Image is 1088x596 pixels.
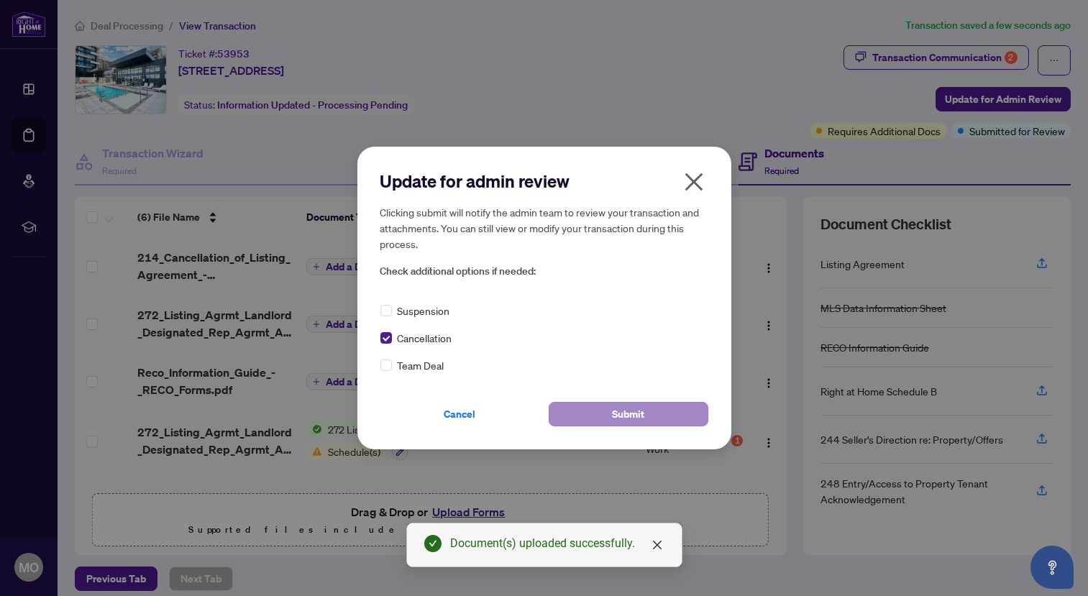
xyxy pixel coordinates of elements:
[380,402,540,426] button: Cancel
[380,170,708,193] h2: Update for admin review
[398,330,452,346] span: Cancellation
[444,403,476,426] span: Cancel
[398,357,444,373] span: Team Deal
[549,402,708,426] button: Submit
[380,263,708,280] span: Check additional options if needed:
[380,204,708,252] h5: Clicking submit will notify the admin team to review your transaction and attachments. You can st...
[612,403,644,426] span: Submit
[1030,546,1074,589] button: Open asap
[424,535,442,552] span: check-circle
[398,303,450,318] span: Suspension
[682,170,705,193] span: close
[450,535,664,552] div: Document(s) uploaded successfully.
[649,537,665,553] a: Close
[652,539,663,551] span: close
